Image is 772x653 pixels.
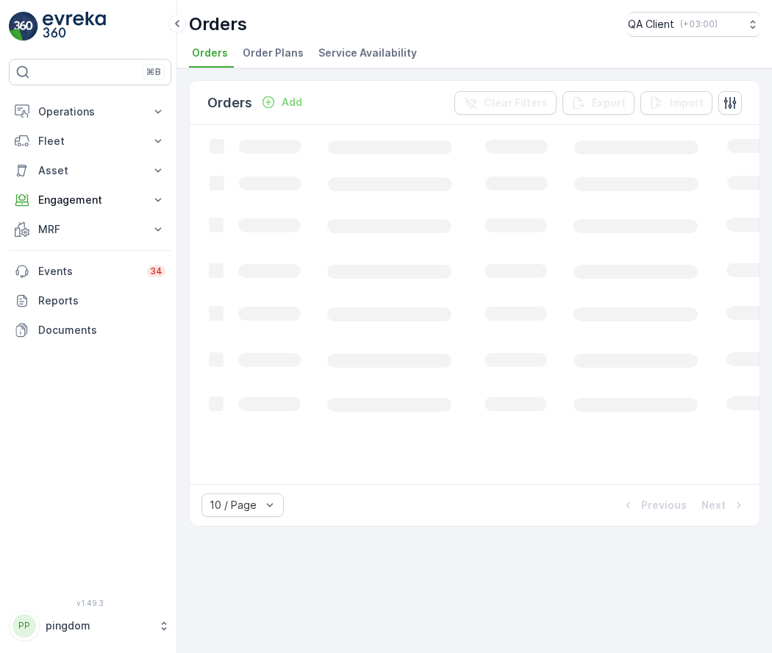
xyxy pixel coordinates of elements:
[9,185,171,215] button: Engagement
[592,96,626,110] p: Export
[255,93,308,111] button: Add
[38,104,142,119] p: Operations
[38,293,165,308] p: Reports
[189,13,247,36] p: Orders
[670,96,704,110] p: Import
[641,498,687,513] p: Previous
[38,222,142,237] p: MRF
[9,610,171,641] button: PPpingdom
[38,264,138,279] p: Events
[38,193,142,207] p: Engagement
[9,315,171,345] a: Documents
[562,91,635,115] button: Export
[628,17,674,32] p: QA Client
[484,96,548,110] p: Clear Filters
[38,323,165,338] p: Documents
[38,134,142,149] p: Fleet
[150,265,162,277] p: 34
[701,498,726,513] p: Next
[9,156,171,185] button: Asset
[38,163,142,178] p: Asset
[9,97,171,126] button: Operations
[146,66,161,78] p: ⌘B
[207,93,252,113] p: Orders
[680,18,718,30] p: ( +03:00 )
[619,496,688,514] button: Previous
[640,91,712,115] button: Import
[243,46,304,60] span: Order Plans
[9,599,171,607] span: v 1.49.3
[12,614,36,638] div: PP
[46,618,151,633] p: pingdom
[9,215,171,244] button: MRF
[192,46,228,60] span: Orders
[9,286,171,315] a: Reports
[282,95,302,110] p: Add
[700,496,748,514] button: Next
[9,12,38,41] img: logo
[9,257,171,286] a: Events34
[9,126,171,156] button: Fleet
[318,46,417,60] span: Service Availability
[43,12,106,41] img: logo_light-DOdMpM7g.png
[454,91,557,115] button: Clear Filters
[628,12,760,37] button: QA Client(+03:00)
